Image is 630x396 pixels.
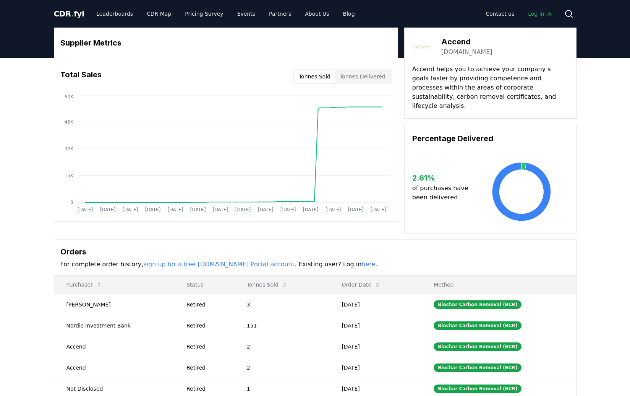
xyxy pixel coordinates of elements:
[145,207,160,212] tspan: [DATE]
[241,277,294,292] button: Tonnes Sold
[412,65,568,111] p: Accend helps you to achieve your company s goals faster by providing competence and processes wit...
[441,47,492,57] a: [DOMAIN_NAME]
[329,336,421,357] td: [DATE]
[60,37,392,49] h3: Supplier Metrics
[212,207,228,212] tspan: [DATE]
[60,277,108,292] button: Purchaser
[370,207,386,212] tspan: [DATE]
[235,315,330,336] td: 151
[235,207,251,212] tspan: [DATE]
[64,119,73,125] tspan: 45K
[329,315,421,336] td: [DATE]
[54,8,84,19] a: CDR.fyi
[348,207,363,212] tspan: [DATE]
[522,7,558,21] a: Log in
[231,7,261,21] a: Events
[479,7,520,21] a: Contact us
[329,357,421,378] td: [DATE]
[235,357,330,378] td: 2
[335,277,387,292] button: Order Date
[77,207,93,212] tspan: [DATE]
[294,70,335,83] button: Tonnes Sold
[479,7,558,21] nav: Main
[64,173,73,178] tspan: 15K
[60,246,570,257] h3: Orders
[434,363,521,372] div: Biochar Carbon Removal (BCR)
[434,300,521,309] div: Biochar Carbon Removal (BCR)
[71,9,74,18] span: .
[335,70,390,83] button: Tonnes Delivered
[186,385,228,393] div: Retired
[235,336,330,357] td: 2
[361,261,375,268] a: here
[64,146,73,152] tspan: 30K
[141,7,177,21] a: CDR Map
[428,281,570,288] p: Method
[54,9,84,18] span: CDR fyi
[299,7,335,21] a: About Us
[263,7,297,21] a: Partners
[337,7,361,21] a: Blog
[54,336,174,357] td: Accend
[280,207,296,212] tspan: [DATE]
[258,207,273,212] tspan: [DATE]
[186,301,228,308] div: Retired
[434,321,521,330] div: Biochar Carbon Removal (BCR)
[303,207,318,212] tspan: [DATE]
[64,94,73,99] tspan: 60K
[434,342,521,351] div: Biochar Carbon Removal (BCR)
[90,7,139,21] a: Leaderboards
[179,7,229,21] a: Pricing Survey
[434,385,521,393] div: Biochar Carbon Removal (BCR)
[122,207,138,212] tspan: [DATE]
[186,364,228,372] div: Retired
[70,200,73,205] tspan: 0
[100,207,115,212] tspan: [DATE]
[54,315,174,336] td: Nordic Investment Bank
[190,207,206,212] tspan: [DATE]
[54,357,174,378] td: Accend
[412,36,434,57] img: Accend-logo
[412,133,568,144] h3: Percentage Delivered
[90,7,361,21] nav: Main
[528,10,552,18] span: Log in
[60,260,570,269] p: For complete order history, . Existing user? Log in .
[412,184,475,202] p: of purchases have been delivered
[186,343,228,350] div: Retired
[180,281,228,288] p: Status
[325,207,341,212] tspan: [DATE]
[167,207,183,212] tspan: [DATE]
[329,294,421,315] td: [DATE]
[186,322,228,329] div: Retired
[143,261,295,268] a: sign up for a free [DOMAIN_NAME] Portal account
[441,36,492,47] h3: Accend
[412,172,475,184] h3: 2.61 %
[235,294,330,315] td: 3
[60,69,102,84] h3: Total Sales
[54,294,174,315] td: [PERSON_NAME]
